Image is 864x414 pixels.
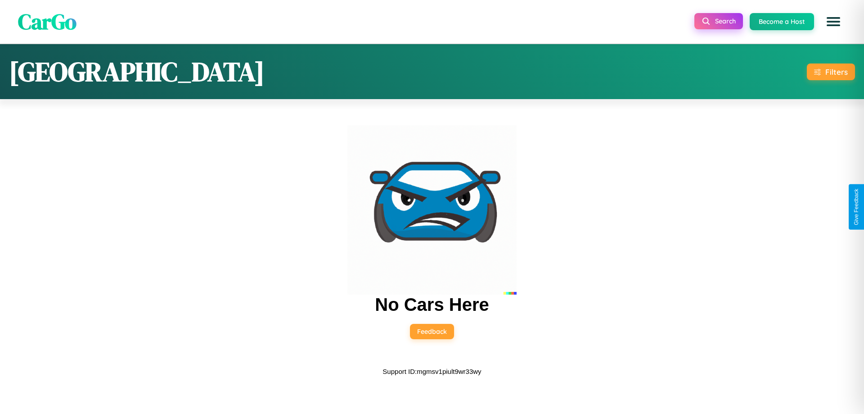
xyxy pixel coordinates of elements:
[821,9,846,34] button: Open menu
[410,324,454,339] button: Feedback
[750,13,814,30] button: Become a Host
[375,295,489,315] h2: No Cars Here
[694,13,743,29] button: Search
[18,7,76,36] span: CarGo
[715,17,736,25] span: Search
[382,365,481,378] p: Support ID: mgmsv1piult9wr33wy
[347,125,517,295] img: car
[853,189,859,225] div: Give Feedback
[807,64,855,80] button: Filters
[9,53,265,90] h1: [GEOGRAPHIC_DATA]
[825,67,848,77] div: Filters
